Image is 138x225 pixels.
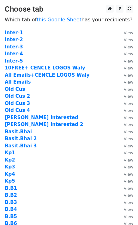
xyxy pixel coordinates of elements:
a: View [117,30,133,36]
small: View [124,179,133,184]
a: [PERSON_NAME] Interested 2 [5,122,83,127]
a: View [117,72,133,78]
a: View [117,185,133,191]
small: View [124,94,133,99]
a: View [117,178,133,184]
a: Inter-2 [5,37,23,42]
a: Old Cus [5,86,25,92]
a: View [117,58,133,64]
small: View [124,136,133,141]
a: View [117,93,133,99]
a: B.B5 [5,214,17,219]
h3: Choose tab [5,5,133,14]
a: Old Cus 3 [5,101,30,106]
a: View [117,206,133,212]
a: Inter-1 [5,30,23,36]
a: Inter-5 [5,58,23,64]
a: Basit.Bhai 3 [5,143,37,149]
small: View [124,73,133,78]
strong: Kp5 [5,178,15,184]
a: Inter-4 [5,51,23,57]
small: View [124,108,133,113]
a: View [117,192,133,198]
a: View [117,44,133,50]
small: View [124,87,133,92]
a: Inter-3 [5,44,23,50]
a: Kp2 [5,157,15,163]
a: View [117,101,133,106]
a: Kp1 [5,150,15,156]
a: View [117,122,133,127]
a: View [117,150,133,156]
a: Old Cus 4 [5,107,30,113]
a: View [117,136,133,141]
a: View [117,86,133,92]
a: [PERSON_NAME] Interested [5,115,78,120]
a: View [117,157,133,163]
small: View [124,165,133,169]
small: View [124,66,133,70]
a: View [117,51,133,57]
a: Old Cus 2 [5,93,30,99]
a: View [117,143,133,149]
a: B.B4 [5,206,17,212]
a: All Emails [5,79,31,85]
a: Kp4 [5,171,15,177]
small: View [124,193,133,198]
small: View [124,122,133,127]
small: View [124,101,133,106]
small: View [124,207,133,212]
a: View [117,107,133,113]
small: View [124,144,133,148]
small: View [124,172,133,177]
a: View [117,37,133,42]
a: View [117,115,133,120]
a: Basit.Bhai [5,129,32,134]
strong: 10FREE+ CENCLE LOGOS Waly [5,65,85,71]
p: Which tab of has your recipients? [5,16,133,23]
a: View [117,214,133,219]
a: B.B1 [5,185,17,191]
a: View [117,79,133,85]
a: B.B3 [5,200,17,205]
small: View [124,37,133,42]
small: View [124,158,133,162]
a: View [117,171,133,177]
a: Kp3 [5,164,15,170]
a: Basit.Bhai 2 [5,136,37,141]
a: B.B2 [5,192,17,198]
a: View [117,65,133,71]
a: this Google Sheet [37,17,81,23]
small: View [124,186,133,191]
a: View [117,200,133,205]
small: View [124,151,133,155]
a: All Emails+CENCLE LOGOS Waly [5,72,90,78]
small: View [124,30,133,35]
small: View [124,115,133,120]
small: View [124,52,133,56]
small: View [124,200,133,205]
small: View [124,129,133,134]
small: View [124,45,133,49]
